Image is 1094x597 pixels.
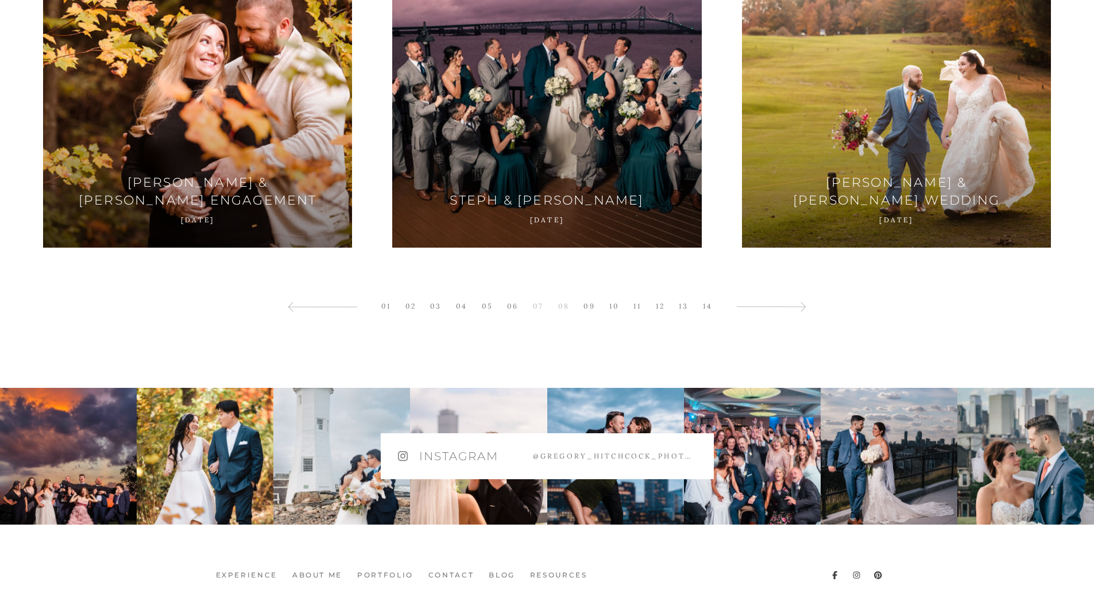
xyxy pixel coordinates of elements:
h3: [PERSON_NAME] & [PERSON_NAME] Wedding [765,174,1028,209]
h3: Steph & [PERSON_NAME] [415,191,678,209]
h3: [PERSON_NAME] & [PERSON_NAME] Engagement [66,174,329,209]
img: 541056391_18523794637028324_8399584708656903363_n.jpg [684,388,821,525]
a: Resources [525,571,592,580]
a: 05 [476,298,499,314]
a: 11 [628,298,647,314]
a: 02 [400,298,422,314]
a: Experience [211,571,282,580]
img: 539456235_18523625800028324_2942410630723568249_n.jpg [821,388,957,525]
img: 539609844_18523890301028324_389792461702608169_n.jpg [547,388,684,525]
a: 07 [527,298,550,314]
a: Instagram @gregory_hitchcock_photography [381,433,714,479]
a: 14 [697,298,718,314]
a: Contact [424,571,478,580]
img: 540421764_18524002972028324_1952679109215980629_n.jpg [273,388,410,525]
p: [DATE] [765,215,1028,225]
a: Portfolio [353,571,418,580]
a: 10 [604,298,625,314]
a: 06 [501,298,524,314]
img: 541147925_18523940179028324_7089876543748936620_n.jpg [410,388,547,525]
a: 09 [578,298,601,314]
a: 08 [552,298,575,314]
p: [DATE] [66,215,329,225]
a: About me [288,571,347,580]
a: 01 [376,298,397,314]
a: Blog [484,571,520,580]
a: 12 [650,298,671,314]
span: @gregory_hitchcock_photography [533,451,697,461]
a: 04 [450,298,473,314]
img: 539022503_18523255738028324_1839578379368900421_n.jpg [957,388,1094,525]
img: 542694766_18525033862028324_5662567440748269546_n.jpg [137,388,273,525]
a: 03 [424,298,447,314]
p: [DATE] [415,215,678,225]
h3: Instagram [419,448,498,464]
a: 13 [673,298,694,314]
